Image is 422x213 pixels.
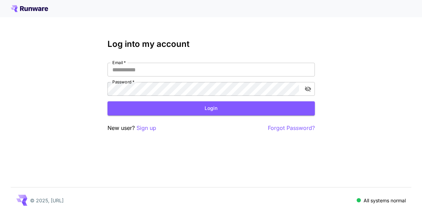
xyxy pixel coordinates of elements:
button: Forgot Password? [268,124,315,132]
label: Email [112,60,126,65]
label: Password [112,79,134,85]
p: All systems normal [364,197,406,204]
button: Login [107,101,315,115]
h3: Log into my account [107,39,315,49]
p: © 2025, [URL] [30,197,64,204]
p: New user? [107,124,156,132]
button: toggle password visibility [302,83,314,95]
button: Sign up [137,124,156,132]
